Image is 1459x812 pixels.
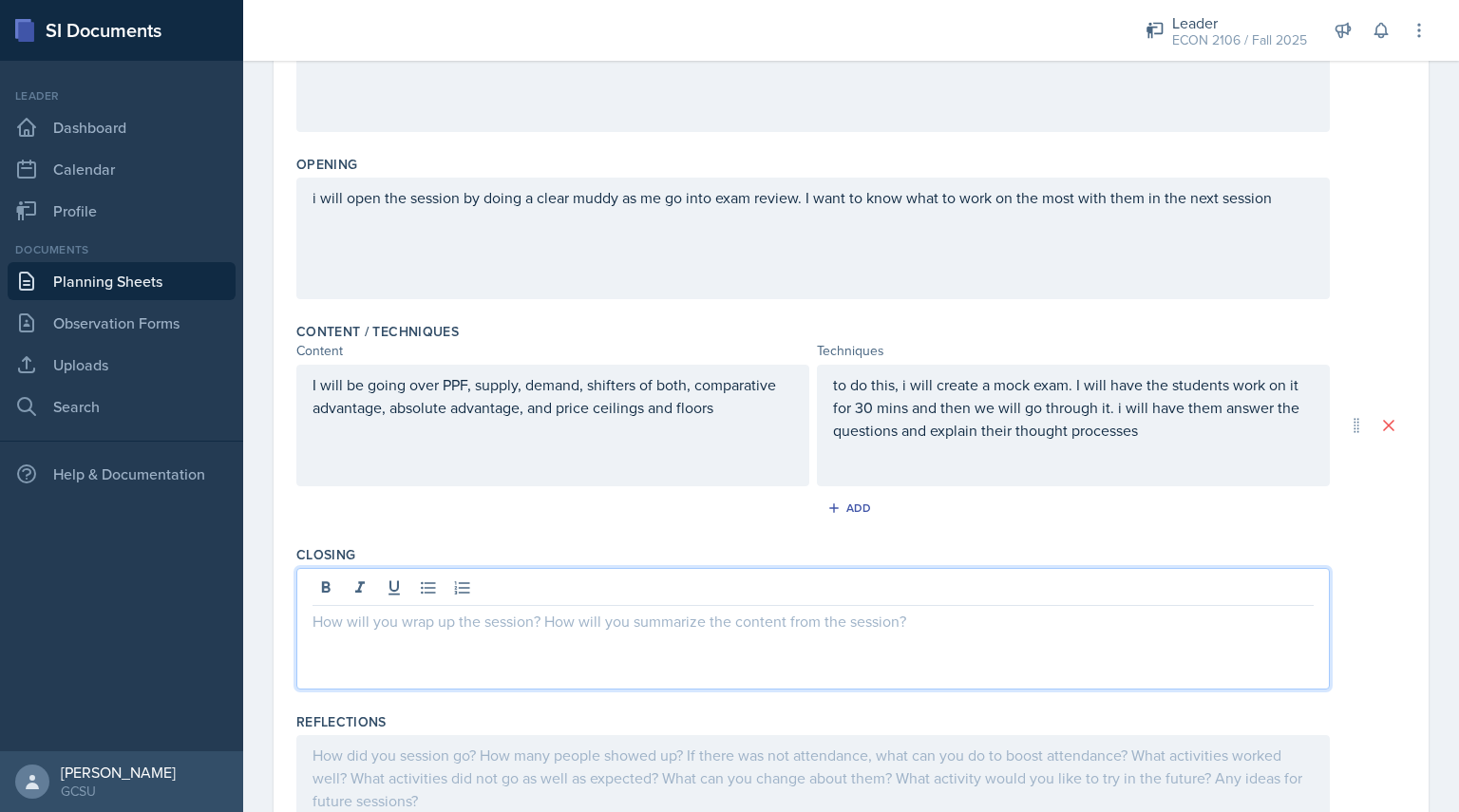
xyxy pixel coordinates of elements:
[8,304,236,342] a: Observation Forms
[8,346,236,384] a: Uploads
[8,262,236,300] a: Planning Sheets
[821,494,882,522] button: Add
[8,108,236,146] a: Dashboard
[296,322,459,341] label: Content / Techniques
[313,373,793,419] p: I will be going over PPF, supply, demand, shifters of both, comparative advantage, absolute advan...
[1172,11,1307,34] div: Leader
[1172,30,1307,50] div: ECON 2106 / Fall 2025
[8,241,236,258] div: Documents
[8,150,236,188] a: Calendar
[833,373,1314,442] p: to do this, i will create a mock exam. I will have the students work on it for 30 mins and then w...
[831,500,872,516] div: Add
[296,155,357,174] label: Opening
[8,87,236,104] div: Leader
[61,763,176,782] div: [PERSON_NAME]
[296,545,355,564] label: Closing
[8,192,236,230] a: Profile
[817,341,1330,361] div: Techniques
[8,387,236,425] a: Search
[296,341,809,361] div: Content
[313,186,1314,209] p: i will open the session by doing a clear muddy as me go into exam review. I want to know what to ...
[8,455,236,493] div: Help & Documentation
[296,712,387,731] label: Reflections
[61,782,176,801] div: GCSU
